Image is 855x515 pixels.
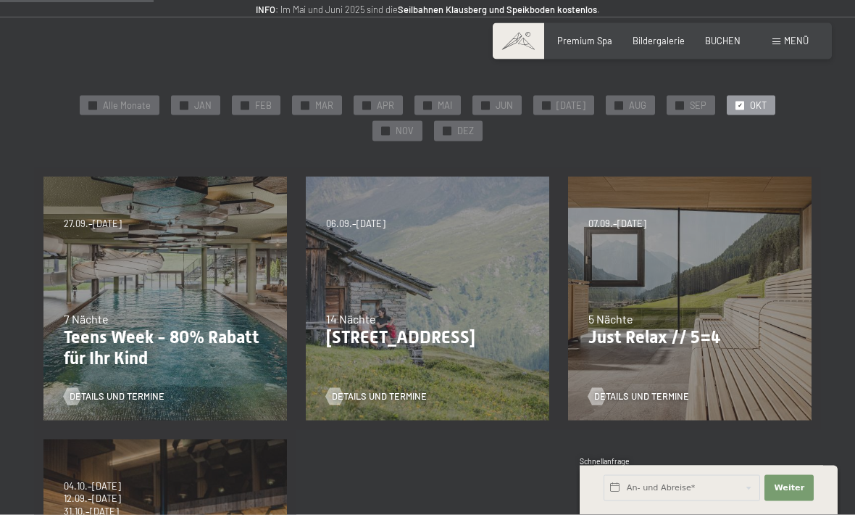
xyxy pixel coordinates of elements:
span: 04.10.–[DATE] [64,480,121,493]
span: 5 Nächte [588,312,633,326]
span: MAI [438,99,452,112]
span: ✓ [445,128,450,136]
button: Weiter [764,475,814,501]
span: 06.09.–[DATE] [326,218,385,231]
a: Details und Termine [64,390,164,403]
strong: Seilbahnen Klausberg und Speikboden kostenlos [398,4,597,15]
span: MAR [315,99,333,112]
span: APR [377,99,394,112]
a: Premium Spa [557,35,612,46]
a: Details und Termine [588,390,689,403]
span: 27.09.–[DATE] [64,218,122,231]
span: SEP [690,99,706,112]
span: Details und Termine [70,390,164,403]
span: ✓ [544,102,549,110]
span: ✓ [91,102,96,110]
a: Details und Termine [326,390,427,403]
span: 07.09.–[DATE] [588,218,646,231]
span: OKT [750,99,767,112]
span: ✓ [617,102,622,110]
span: ✓ [364,102,370,110]
strong: INFO [256,4,275,15]
p: Just Relax // 5=4 [588,327,791,348]
span: DEZ [457,125,474,138]
span: ✓ [303,102,308,110]
span: JAN [194,99,212,112]
span: [DATE] [556,99,585,112]
span: ✓ [677,102,683,110]
span: Alle Monate [103,99,151,112]
p: [STREET_ADDRESS] [326,327,529,348]
span: 7 Nächte [64,312,109,326]
span: 14 Nächte [326,312,376,326]
span: Menü [784,35,809,46]
span: ✓ [738,102,743,110]
span: NOV [396,125,414,138]
span: FEB [255,99,272,112]
span: ✓ [483,102,488,110]
span: AUG [629,99,646,112]
span: Schnellanfrage [580,457,630,466]
a: Bildergalerie [633,35,685,46]
span: JUN [496,99,513,112]
p: Teens Week - 80% Rabatt für Ihr Kind [64,327,267,369]
span: Weiter [774,482,804,494]
span: ✓ [425,102,430,110]
span: ✓ [182,102,187,110]
span: Details und Termine [594,390,689,403]
span: ✓ [243,102,248,110]
span: 12.09.–[DATE] [64,493,121,506]
span: ✓ [383,128,388,136]
span: Details und Termine [332,390,427,403]
p: : Im Mai und Juni 2025 sind die . [138,2,717,17]
a: BUCHEN [705,35,741,46]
